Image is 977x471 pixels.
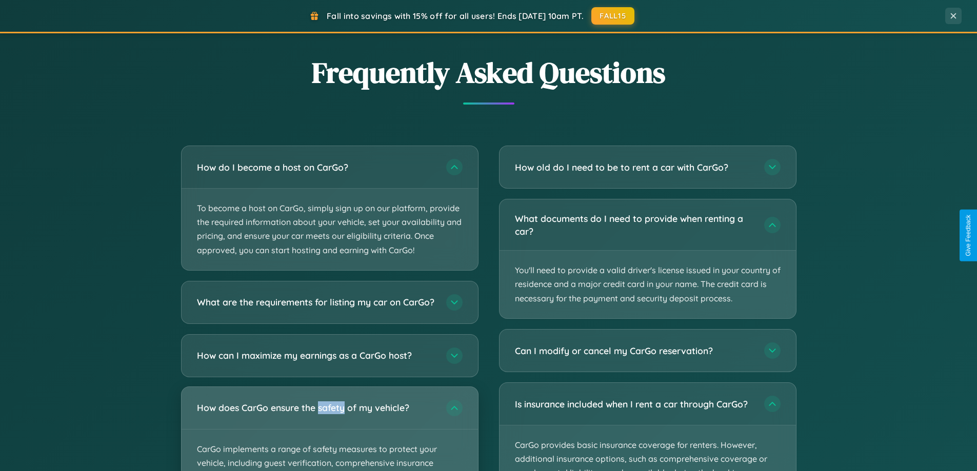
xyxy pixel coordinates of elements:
span: Fall into savings with 15% off for all users! Ends [DATE] 10am PT. [327,11,584,21]
h3: How does CarGo ensure the safety of my vehicle? [197,401,436,414]
div: Give Feedback [965,215,972,256]
h2: Frequently Asked Questions [181,53,796,92]
button: FALL15 [591,7,634,25]
h3: How old do I need to be to rent a car with CarGo? [515,161,754,174]
h3: Can I modify or cancel my CarGo reservation? [515,344,754,357]
h3: How do I become a host on CarGo? [197,161,436,174]
h3: What are the requirements for listing my car on CarGo? [197,296,436,309]
p: To become a host on CarGo, simply sign up on our platform, provide the required information about... [182,189,478,270]
h3: What documents do I need to provide when renting a car? [515,212,754,237]
h3: How can I maximize my earnings as a CarGo host? [197,349,436,362]
p: You'll need to provide a valid driver's license issued in your country of residence and a major c... [500,251,796,318]
h3: Is insurance included when I rent a car through CarGo? [515,398,754,411]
